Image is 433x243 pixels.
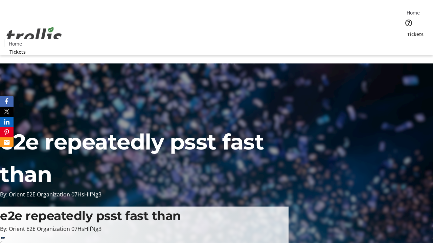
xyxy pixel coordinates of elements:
[402,9,424,16] a: Home
[402,31,429,38] a: Tickets
[4,40,26,47] a: Home
[402,38,415,51] button: Cart
[407,9,420,16] span: Home
[402,16,415,30] button: Help
[9,40,22,47] span: Home
[4,48,31,55] a: Tickets
[4,19,64,53] img: Orient E2E Organization 07HsHlfNg3's Logo
[407,31,424,38] span: Tickets
[9,48,26,55] span: Tickets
